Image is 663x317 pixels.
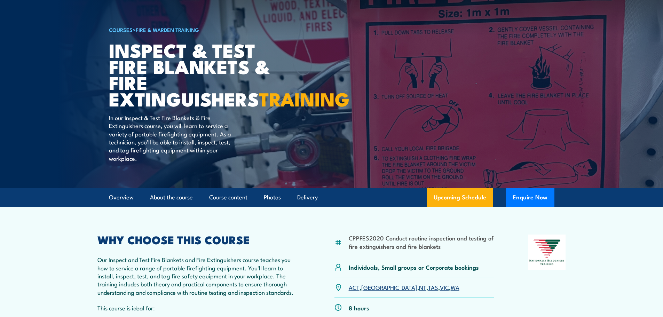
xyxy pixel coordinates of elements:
a: ACT [349,283,360,291]
h2: WHY CHOOSE THIS COURSE [97,235,301,244]
a: Upcoming Schedule [427,188,493,207]
p: In our Inspect & Test Fire Blankets & Fire Extinguishers course, you will learn to service a vari... [109,113,236,162]
a: WA [451,283,459,291]
p: , , , , , [349,283,459,291]
img: Nationally Recognised Training logo. [528,235,566,270]
a: Photos [264,188,281,207]
h1: Inspect & Test Fire Blankets & Fire Extinguishers [109,42,281,107]
a: NT [419,283,426,291]
a: Delivery [297,188,318,207]
p: Our Inspect and Test Fire Blankets and Fire Extinguishers course teaches you how to service a ran... [97,255,301,296]
button: Enquire Now [506,188,554,207]
a: Course content [209,188,247,207]
li: CPPFES2020 Conduct routine inspection and testing of fire extinguishers and fire blankets [349,234,495,250]
p: This course is ideal for: [97,304,301,312]
a: [GEOGRAPHIC_DATA] [361,283,417,291]
h6: > [109,25,281,34]
p: Individuals, Small groups or Corporate bookings [349,263,479,271]
a: VIC [440,283,449,291]
a: TAS [428,283,438,291]
a: COURSES [109,26,133,33]
a: About the course [150,188,193,207]
a: Fire & Warden Training [136,26,199,33]
p: 8 hours [349,304,369,312]
a: Overview [109,188,134,207]
strong: TRAINING [259,84,349,113]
